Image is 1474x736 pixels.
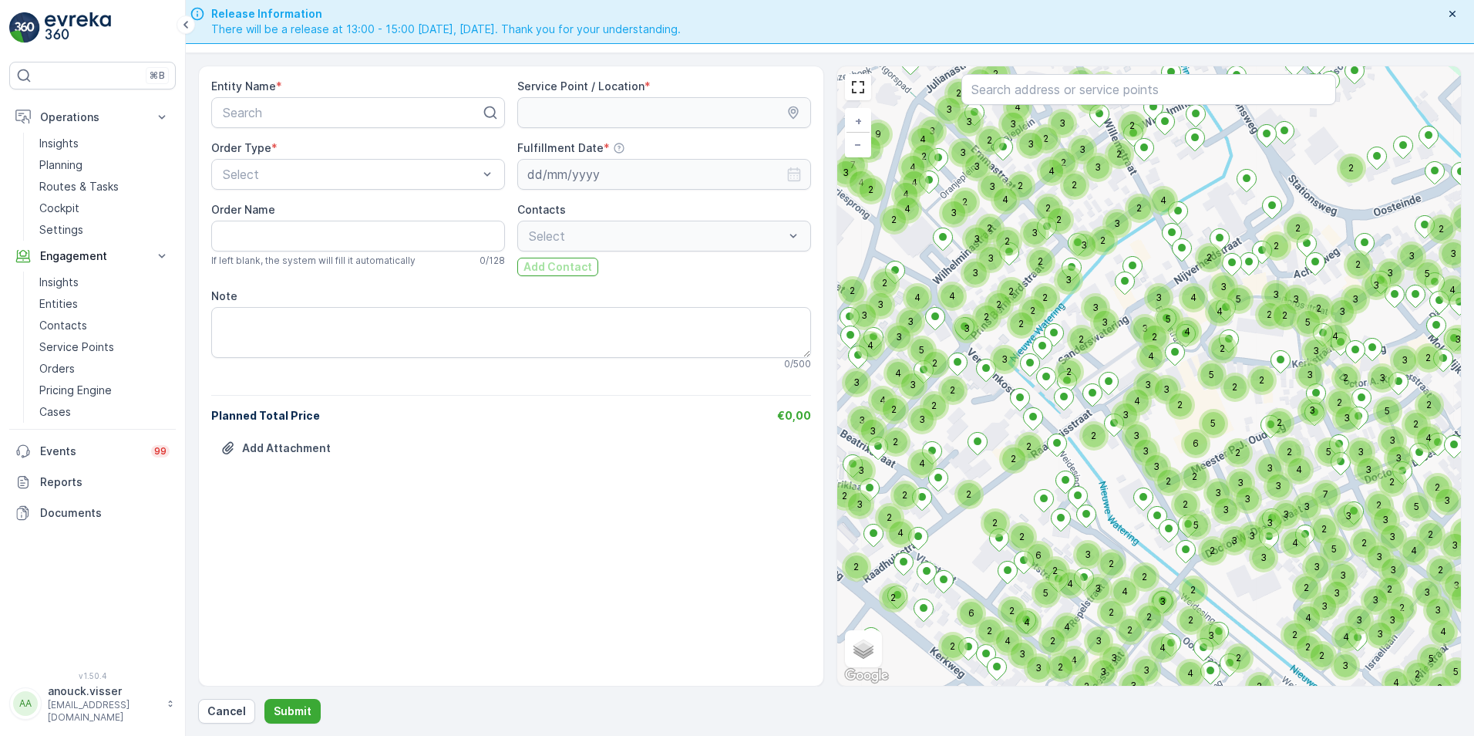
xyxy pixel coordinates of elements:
[1441,279,1450,288] div: 4
[1001,113,1011,122] div: 3
[1152,189,1161,198] div: 4
[975,306,998,329] div: 2
[913,145,936,168] div: 2
[942,201,951,211] div: 3
[39,157,82,173] p: Planning
[834,161,843,170] div: 3
[39,201,79,216] p: Cockpit
[211,203,275,216] label: Order Name
[523,259,592,275] p: Add Contact
[33,176,176,198] a: Routes & Tasks
[1000,280,1009,289] div: 2
[1287,217,1296,226] div: 2
[1147,286,1170,309] div: 3
[1069,70,1092,93] div: 2
[39,318,87,333] p: Contacts
[887,326,897,335] div: 3
[1051,112,1060,121] div: 3
[1297,311,1306,320] div: 5
[951,141,961,150] div: 3
[955,317,964,326] div: 3
[901,373,910,383] div: 3
[1176,320,1185,329] div: 4
[1347,253,1356,262] div: 2
[1048,208,1057,218] div: 2
[1040,160,1063,183] div: 4
[899,310,922,333] div: 3
[975,306,984,315] div: 2
[1092,229,1115,252] div: 2
[1052,151,1075,174] div: 2
[9,12,40,43] img: logo
[1143,326,1153,335] div: 2
[903,171,912,181] div: 4
[1126,390,1135,399] div: 4
[954,191,963,200] div: 2
[842,154,865,177] div: 7
[1250,369,1274,392] div: 2
[1133,317,1143,326] div: 3
[1121,114,1144,137] div: 2
[867,123,876,132] div: 9
[981,175,990,184] div: 3
[896,198,905,207] div: 4
[1052,151,1062,160] div: 2
[1198,246,1221,269] div: 2
[855,114,862,127] span: +
[784,358,811,370] p: 0 / 500
[1417,346,1440,370] div: 2
[1365,274,1388,297] div: 3
[1371,366,1380,376] div: 3
[846,110,870,133] a: Zoom In
[1340,157,1363,180] div: 2
[1250,369,1260,378] div: 2
[850,171,873,194] div: 4
[854,137,862,150] span: −
[1072,234,1082,243] div: 3
[45,12,111,43] img: logo_light-DOdMpM7g.png
[1147,286,1156,295] div: 3
[913,145,922,154] div: 2
[1086,156,1095,165] div: 3
[1378,262,1402,285] div: 3
[964,262,973,271] div: 3
[39,339,114,355] p: Service Points
[1328,391,1338,400] div: 2
[1265,235,1288,258] div: 2
[1344,288,1353,297] div: 3
[9,102,176,133] button: Operations
[924,352,947,375] div: 2
[941,285,964,308] div: 4
[869,293,892,316] div: 3
[517,79,644,93] label: Service Point / Location
[1331,300,1340,309] div: 3
[1139,345,1149,354] div: 4
[480,255,505,267] p: 0 / 128
[947,82,971,105] div: 2
[906,286,915,295] div: 4
[1212,275,1221,285] div: 3
[910,339,920,348] div: 5
[1324,325,1333,334] div: 4
[1034,286,1043,295] div: 2
[211,255,416,267] span: If left blank, the system will fill it automatically
[1143,326,1166,349] div: 2
[899,310,908,319] div: 3
[1331,300,1354,323] div: 3
[993,348,1016,371] div: 3
[920,120,944,143] div: 3
[883,208,906,231] div: 2
[979,247,1002,270] div: 3
[1084,296,1107,319] div: 3
[1258,303,1281,326] div: 2
[33,380,176,401] a: Pricing Engine
[871,389,894,412] div: 4
[1009,174,1032,198] div: 2
[857,137,880,160] div: 5
[996,230,1005,239] div: 2
[1136,373,1159,397] div: 3
[1211,337,1220,346] div: 2
[993,348,1002,357] div: 3
[1393,349,1402,358] div: 3
[33,154,176,176] a: Planning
